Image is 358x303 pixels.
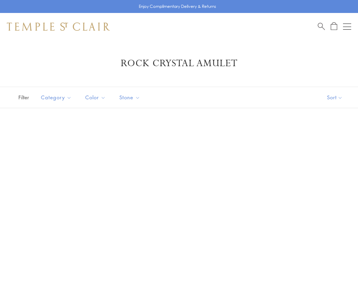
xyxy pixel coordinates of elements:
[38,93,77,102] span: Category
[17,57,341,70] h1: Rock Crystal Amulet
[312,87,358,108] button: Show sort by
[114,90,145,105] button: Stone
[80,90,111,105] button: Color
[318,22,325,31] a: Search
[116,93,145,102] span: Stone
[343,23,351,31] button: Open navigation
[36,90,77,105] button: Category
[139,3,216,10] p: Enjoy Complimentary Delivery & Returns
[7,23,110,31] img: Temple St. Clair
[82,93,111,102] span: Color
[331,22,337,31] a: Open Shopping Bag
